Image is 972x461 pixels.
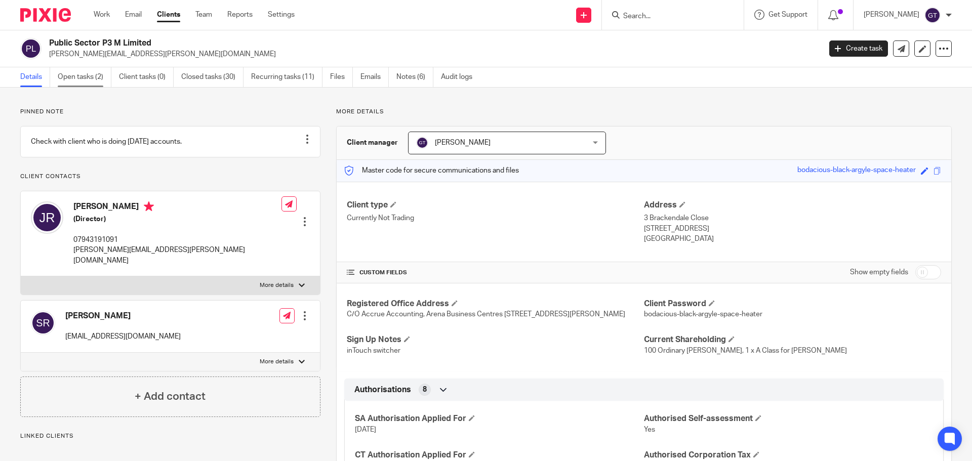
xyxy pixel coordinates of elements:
[355,413,644,424] h4: SA Authorisation Applied For
[347,138,398,148] h3: Client manager
[768,11,807,18] span: Get Support
[347,299,644,309] h4: Registered Office Address
[347,311,625,318] span: C/O Accrue Accounting, Arena Business Centres [STREET_ADDRESS][PERSON_NAME]
[347,213,644,223] p: Currently Not Trading
[330,67,353,87] a: Files
[644,224,941,234] p: [STREET_ADDRESS]
[195,10,212,20] a: Team
[49,49,814,59] p: [PERSON_NAME][EMAIL_ADDRESS][PERSON_NAME][DOMAIN_NAME]
[644,200,941,211] h4: Address
[644,234,941,244] p: [GEOGRAPHIC_DATA]
[644,299,941,309] h4: Client Password
[644,413,933,424] h4: Authorised Self-assessment
[20,432,320,440] p: Linked clients
[347,347,400,354] span: inTouch switcher
[20,108,320,116] p: Pinned note
[20,173,320,181] p: Client contacts
[73,214,281,224] h5: (Director)
[347,334,644,345] h4: Sign Up Notes
[423,385,427,395] span: 8
[435,139,491,146] span: [PERSON_NAME]
[336,108,952,116] p: More details
[644,426,655,433] span: Yes
[251,67,322,87] a: Recurring tasks (11)
[49,38,661,49] h2: Public Sector P3 M Limited
[355,450,644,460] h4: CT Authorisation Applied For
[850,267,908,277] label: Show empty fields
[360,67,389,87] a: Emails
[355,426,376,433] span: [DATE]
[344,165,519,176] p: Master code for secure communications and files
[58,67,111,87] a: Open tasks (2)
[396,67,433,87] a: Notes (6)
[347,269,644,277] h4: CUSTOM FIELDS
[260,358,294,366] p: More details
[31,201,63,234] img: svg%3E
[644,347,847,354] span: 100 Ordinary [PERSON_NAME], 1 x A Class for [PERSON_NAME]
[622,12,713,21] input: Search
[268,10,295,20] a: Settings
[144,201,154,212] i: Primary
[119,67,174,87] a: Client tasks (0)
[797,165,916,177] div: bodacious-black-argyle-space-heater
[924,7,941,23] img: svg%3E
[65,311,181,321] h4: [PERSON_NAME]
[94,10,110,20] a: Work
[157,10,180,20] a: Clients
[441,67,480,87] a: Audit logs
[354,385,411,395] span: Authorisations
[829,40,888,57] a: Create task
[20,38,42,59] img: svg%3E
[644,450,933,460] h4: Authorised Corporation Tax
[73,235,281,245] p: 07943191091
[181,67,244,87] a: Closed tasks (30)
[864,10,919,20] p: [PERSON_NAME]
[260,281,294,289] p: More details
[31,311,55,335] img: svg%3E
[125,10,142,20] a: Email
[644,311,762,318] span: bodacious-black-argyle-space-heater
[347,200,644,211] h4: Client type
[73,201,281,214] h4: [PERSON_NAME]
[644,334,941,345] h4: Current Shareholding
[644,213,941,223] p: 3 Brackendale Close
[65,331,181,342] p: [EMAIL_ADDRESS][DOMAIN_NAME]
[20,67,50,87] a: Details
[416,137,428,149] img: svg%3E
[20,8,71,22] img: Pixie
[227,10,253,20] a: Reports
[73,245,281,266] p: [PERSON_NAME][EMAIL_ADDRESS][PERSON_NAME][DOMAIN_NAME]
[135,389,206,404] h4: + Add contact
